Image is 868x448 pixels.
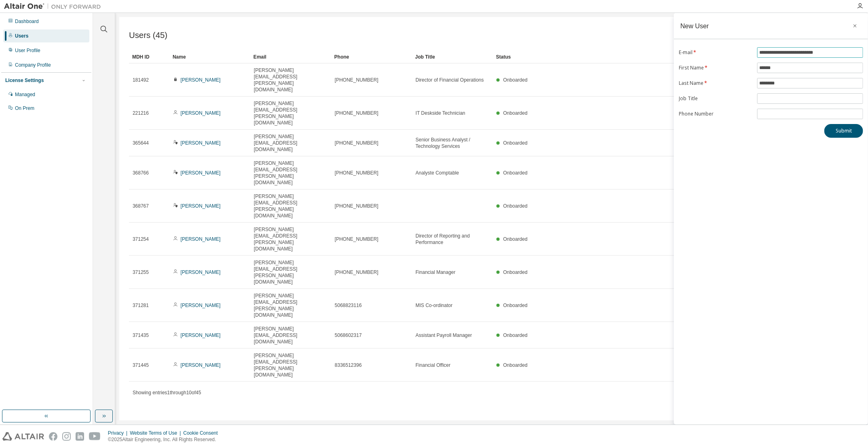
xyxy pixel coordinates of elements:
[254,259,327,285] span: [PERSON_NAME][EMAIL_ADDRESS][PERSON_NAME][DOMAIN_NAME]
[496,50,812,63] div: Status
[503,77,528,83] span: Onboarded
[181,110,221,116] a: [PERSON_NAME]
[503,110,528,116] span: Onboarded
[15,105,34,111] div: On Prem
[416,110,465,116] span: IT Deskside Technician
[181,236,221,242] a: [PERSON_NAME]
[181,140,221,146] a: [PERSON_NAME]
[335,362,362,368] span: 8336512396
[49,432,57,441] img: facebook.svg
[254,67,327,93] span: [PERSON_NAME][EMAIL_ADDRESS][PERSON_NAME][DOMAIN_NAME]
[133,110,149,116] span: 221216
[253,50,328,63] div: Email
[503,269,528,275] span: Onboarded
[181,269,221,275] a: [PERSON_NAME]
[181,170,221,176] a: [PERSON_NAME]
[15,91,35,98] div: Managed
[503,362,528,368] span: Onboarded
[679,65,752,71] label: First Name
[254,326,327,345] span: [PERSON_NAME][EMAIL_ADDRESS][DOMAIN_NAME]
[133,390,201,395] span: Showing entries 1 through 10 of 45
[133,362,149,368] span: 371445
[89,432,101,441] img: youtube.svg
[130,430,183,436] div: Website Terms of Use
[173,50,247,63] div: Name
[679,95,752,102] label: Job Title
[2,432,44,441] img: altair_logo.svg
[181,77,221,83] a: [PERSON_NAME]
[335,236,378,242] span: [PHONE_NUMBER]
[15,47,40,54] div: User Profile
[503,140,528,146] span: Onboarded
[133,140,149,146] span: 365644
[181,332,221,338] a: [PERSON_NAME]
[335,203,378,209] span: [PHONE_NUMBER]
[679,111,752,117] label: Phone Number
[416,233,489,246] span: Director of Reporting and Performance
[108,436,223,443] p: © 2025 Altair Engineering, Inc. All Rights Reserved.
[15,18,39,25] div: Dashboard
[503,170,528,176] span: Onboarded
[503,303,528,308] span: Onboarded
[15,62,51,68] div: Company Profile
[416,170,459,176] span: Analyste Comptable
[254,292,327,318] span: [PERSON_NAME][EMAIL_ADDRESS][PERSON_NAME][DOMAIN_NAME]
[335,77,378,83] span: [PHONE_NUMBER]
[254,352,327,378] span: [PERSON_NAME][EMAIL_ADDRESS][PERSON_NAME][DOMAIN_NAME]
[76,432,84,441] img: linkedin.svg
[416,362,450,368] span: Financial Officer
[680,23,709,29] div: New User
[824,124,863,138] button: Submit
[335,332,362,339] span: 5068602317
[15,33,28,39] div: Users
[415,50,490,63] div: Job Title
[183,430,222,436] div: Cookie Consent
[133,269,149,276] span: 371255
[679,49,752,56] label: E-mail
[181,203,221,209] a: [PERSON_NAME]
[5,77,44,84] div: License Settings
[416,77,484,83] span: Director of Financial Operations
[335,302,362,309] span: 5068823116
[133,332,149,339] span: 371435
[133,77,149,83] span: 181492
[132,50,166,63] div: MDH ID
[503,203,528,209] span: Onboarded
[335,170,378,176] span: [PHONE_NUMBER]
[181,362,221,368] a: [PERSON_NAME]
[254,133,327,153] span: [PERSON_NAME][EMAIL_ADDRESS][DOMAIN_NAME]
[133,203,149,209] span: 368767
[133,170,149,176] span: 368766
[679,80,752,86] label: Last Name
[133,302,149,309] span: 371281
[416,137,489,149] span: Senior Business Analyst / Technology Services
[334,50,409,63] div: Phone
[503,236,528,242] span: Onboarded
[108,430,130,436] div: Privacy
[335,140,378,146] span: [PHONE_NUMBER]
[416,302,452,309] span: MIS Co-ordinator
[62,432,71,441] img: instagram.svg
[254,226,327,252] span: [PERSON_NAME][EMAIL_ADDRESS][PERSON_NAME][DOMAIN_NAME]
[129,31,167,40] span: Users (45)
[503,332,528,338] span: Onboarded
[416,332,472,339] span: Assistant Payroll Manager
[4,2,105,11] img: Altair One
[254,193,327,219] span: [PERSON_NAME][EMAIL_ADDRESS][PERSON_NAME][DOMAIN_NAME]
[133,236,149,242] span: 371254
[254,160,327,186] span: [PERSON_NAME][EMAIL_ADDRESS][PERSON_NAME][DOMAIN_NAME]
[335,110,378,116] span: [PHONE_NUMBER]
[254,100,327,126] span: [PERSON_NAME][EMAIL_ADDRESS][PERSON_NAME][DOMAIN_NAME]
[416,269,456,276] span: Financial Manager
[335,269,378,276] span: [PHONE_NUMBER]
[181,303,221,308] a: [PERSON_NAME]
